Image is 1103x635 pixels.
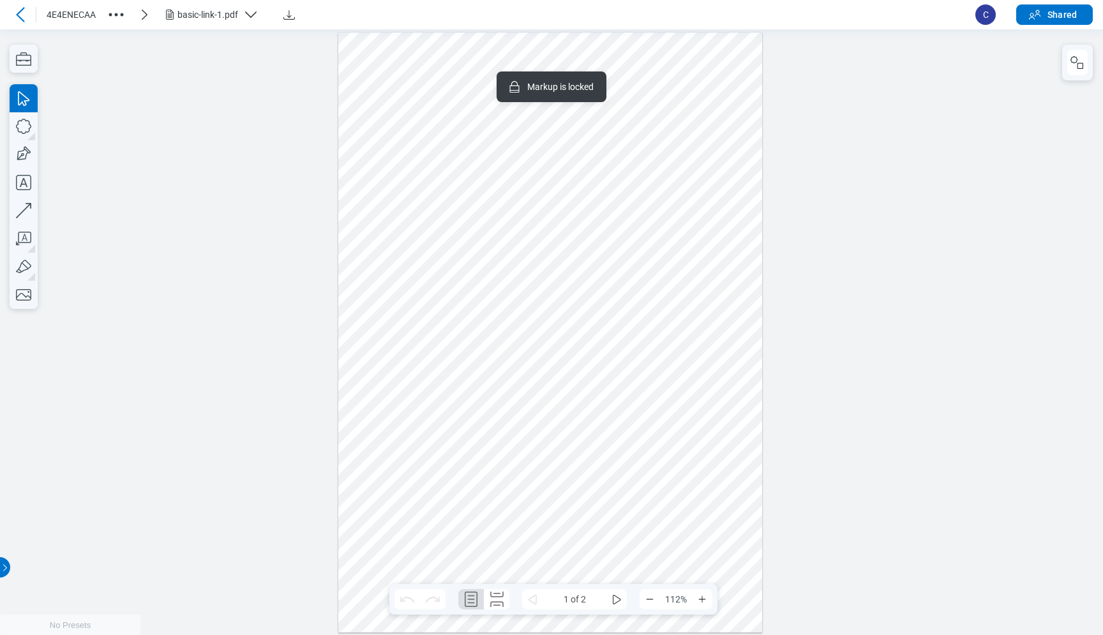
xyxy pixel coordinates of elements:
span: Shared [1047,8,1077,21]
span: C [975,4,996,25]
button: basic-link-1.pdf [162,4,269,25]
button: Shared [1016,4,1093,25]
button: Download [279,4,299,25]
button: Redo [420,589,446,609]
button: Zoom Out [640,589,660,609]
span: 112% [660,589,692,609]
span: 1 of 2 [543,589,606,609]
div: basic-link-1.pdf [177,8,238,21]
button: some [606,589,627,609]
button: Single Page Layout [458,589,484,609]
button: Zoom In [692,589,712,609]
button: Continuous Page Layout [484,589,509,609]
span: 4E4ENECAA [47,8,96,21]
button: Undo [394,589,420,609]
div: Markup is locked [507,79,594,94]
